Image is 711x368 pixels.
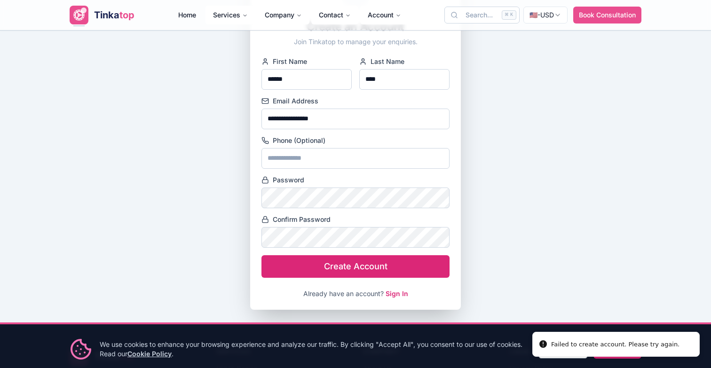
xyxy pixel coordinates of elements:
[261,37,450,47] div: Join Tinkatop to manage your enquiries.
[205,6,255,24] button: Services
[127,350,172,358] a: Cookie Policy
[359,58,450,65] label: Last Name
[386,290,408,298] a: Sign In
[444,7,520,23] button: Search...⌘K
[94,9,119,21] span: Tinka
[261,216,450,223] label: Confirm Password
[261,58,352,65] label: First Name
[171,6,204,24] a: Home
[261,289,450,298] p: Already have an account?
[171,10,204,19] a: Home
[551,340,679,349] div: Failed to create account. Please try again.
[171,6,409,24] nav: Main
[573,7,641,23] button: Book Consultation
[261,255,450,278] button: Create Account
[261,176,450,184] label: Password
[261,97,450,105] label: Email Address
[70,6,134,24] a: Tinkatop
[466,10,493,20] span: Search...
[311,6,358,24] button: Contact
[257,6,309,24] button: Company
[261,137,450,144] label: Phone (Optional)
[360,6,409,24] button: Account
[100,340,531,359] p: We use cookies to enhance your browsing experience and analyze our traffic. By clicking "Accept A...
[119,9,134,21] span: top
